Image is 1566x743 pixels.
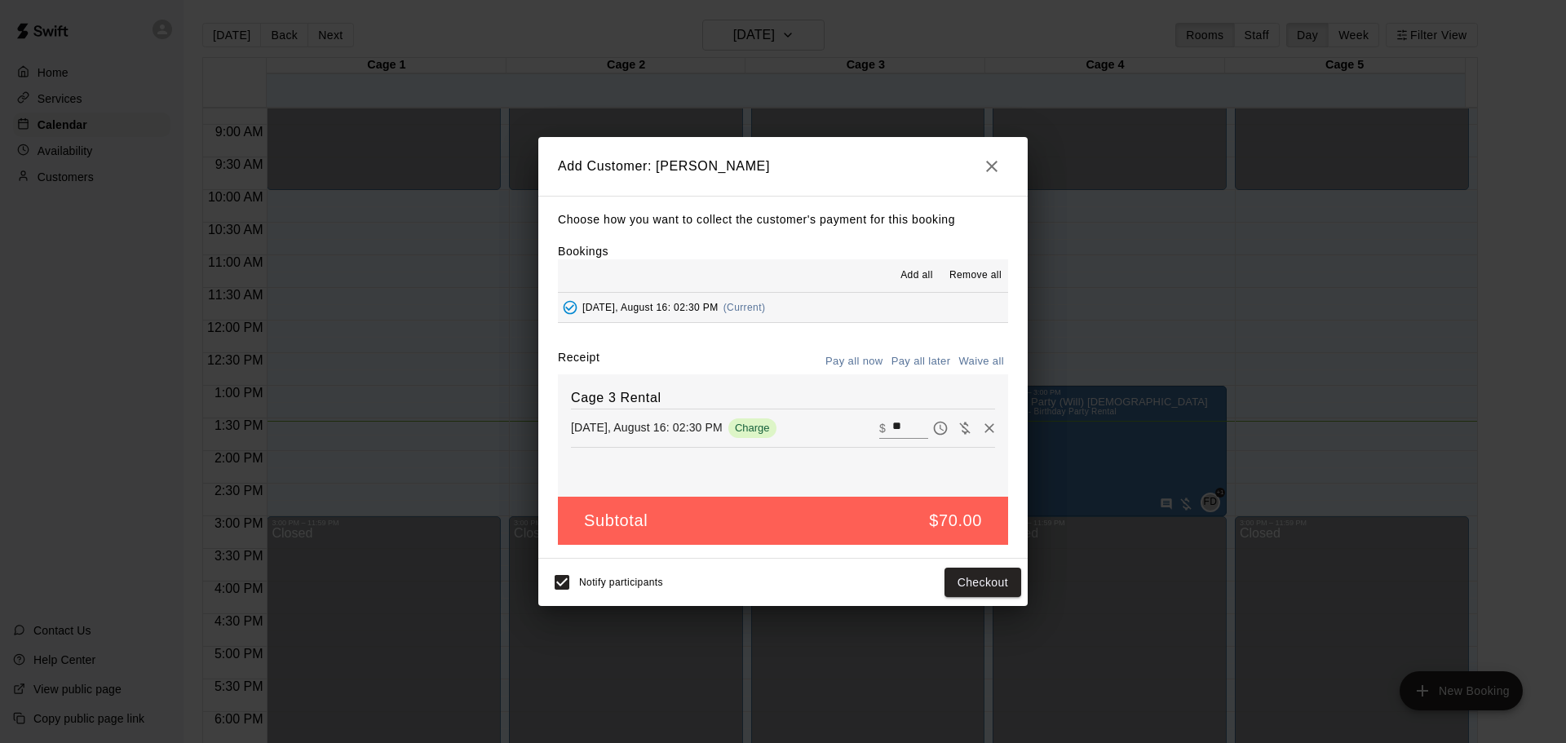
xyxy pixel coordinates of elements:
[928,420,953,434] span: Pay later
[538,137,1028,196] h2: Add Customer: [PERSON_NAME]
[954,349,1008,374] button: Waive all
[728,422,776,434] span: Charge
[558,349,599,374] label: Receipt
[953,420,977,434] span: Waive payment
[584,510,648,532] h5: Subtotal
[929,510,982,532] h5: $70.00
[821,349,887,374] button: Pay all now
[558,210,1008,230] p: Choose how you want to collect the customer's payment for this booking
[579,577,663,588] span: Notify participants
[571,419,723,436] p: [DATE], August 16: 02:30 PM
[571,387,995,409] h6: Cage 3 Rental
[944,568,1021,598] button: Checkout
[891,263,943,289] button: Add all
[879,420,886,436] p: $
[558,293,1008,323] button: Added - Collect Payment[DATE], August 16: 02:30 PM(Current)
[582,302,719,313] span: [DATE], August 16: 02:30 PM
[949,268,1002,284] span: Remove all
[558,295,582,320] button: Added - Collect Payment
[887,349,955,374] button: Pay all later
[943,263,1008,289] button: Remove all
[723,302,766,313] span: (Current)
[900,268,933,284] span: Add all
[977,416,1002,440] button: Remove
[558,245,608,258] label: Bookings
